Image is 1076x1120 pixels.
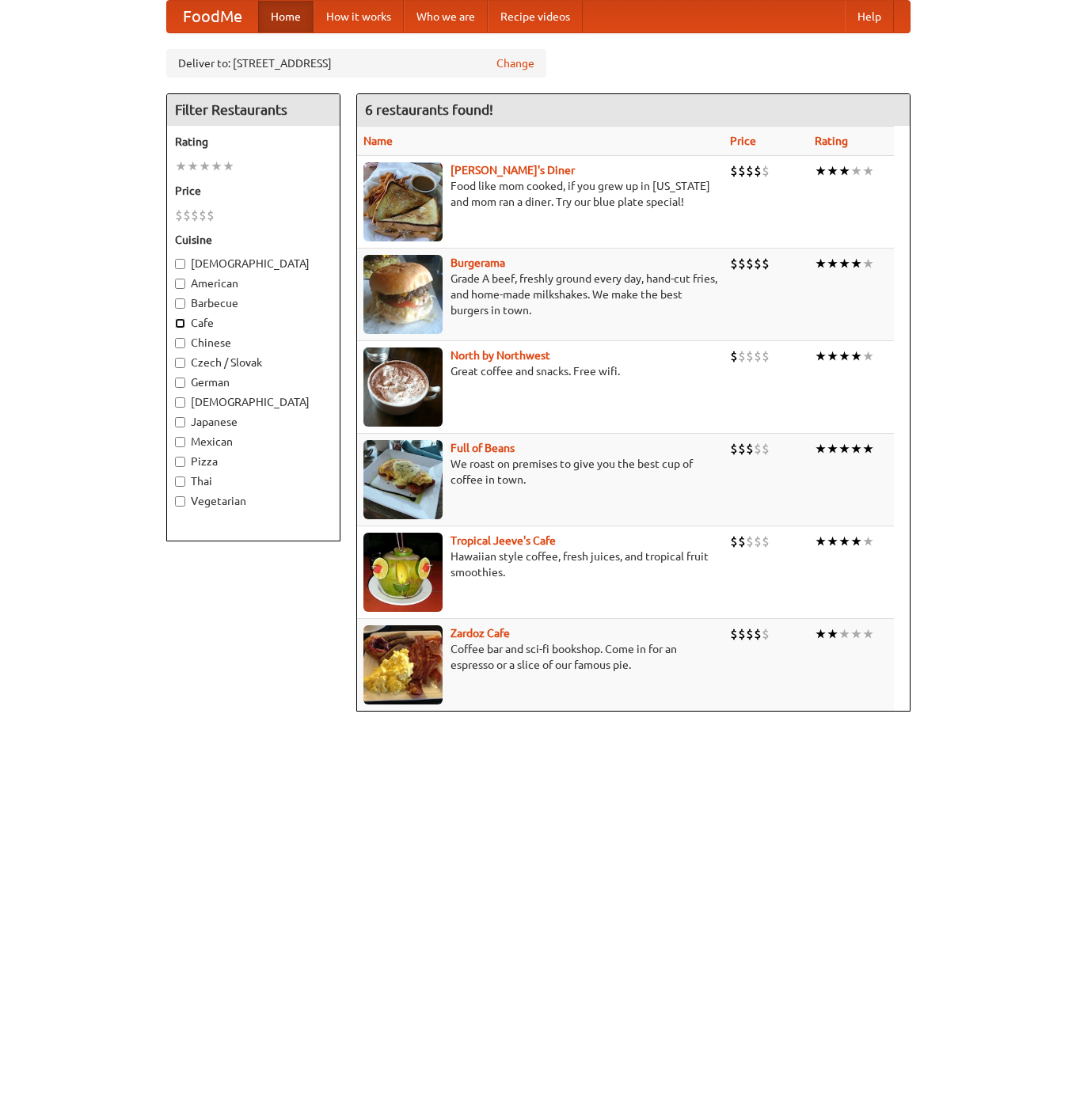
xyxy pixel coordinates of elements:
[738,440,746,457] li: $
[175,358,185,368] input: Czech / Slovak
[211,158,222,175] li: ★
[754,625,762,643] li: $
[175,279,185,289] input: American
[815,255,827,272] li: ★
[258,1,314,32] a: Home
[175,476,185,487] input: Thai
[175,338,185,348] input: Chinese
[762,162,770,180] li: $
[175,473,332,489] label: Thai
[175,414,332,430] label: Japanese
[815,135,848,147] a: Rating
[827,255,838,272] li: ★
[187,158,199,175] li: ★
[845,1,894,32] a: Help
[827,625,838,643] li: ★
[183,207,191,224] li: $
[730,347,738,365] li: $
[838,625,850,643] li: ★
[850,440,862,457] li: ★
[175,335,332,351] label: Chinese
[827,440,838,457] li: ★
[862,440,874,457] li: ★
[175,207,183,224] li: $
[167,1,258,32] a: FoodMe
[827,533,838,550] li: ★
[815,347,827,365] li: ★
[762,625,770,643] li: $
[363,135,393,147] a: Name
[175,437,185,447] input: Mexican
[166,49,546,78] div: Deliver to: [STREET_ADDRESS]
[862,347,874,365] li: ★
[363,641,717,673] p: Coffee bar and sci-fi bookshop. Come in for an espresso or a slice of our famous pie.
[746,162,754,180] li: $
[762,255,770,272] li: $
[730,440,738,457] li: $
[862,625,874,643] li: ★
[363,440,443,519] img: beans.jpg
[762,440,770,457] li: $
[175,275,332,291] label: American
[363,271,717,318] p: Grade A beef, freshly ground every day, hand-cut fries, and home-made milkshakes. We make the bes...
[730,625,738,643] li: $
[730,533,738,550] li: $
[175,256,332,271] label: [DEMOGRAPHIC_DATA]
[175,134,332,150] h5: Rating
[850,533,862,550] li: ★
[738,347,746,365] li: $
[488,1,583,32] a: Recipe videos
[175,374,332,390] label: German
[850,625,862,643] li: ★
[175,355,332,370] label: Czech / Slovak
[175,315,332,331] label: Cafe
[754,255,762,272] li: $
[862,162,874,180] li: ★
[167,94,340,126] h4: Filter Restaurants
[838,255,850,272] li: ★
[762,347,770,365] li: $
[363,363,717,379] p: Great coffee and snacks. Free wifi.
[862,533,874,550] li: ★
[191,207,199,224] li: $
[850,162,862,180] li: ★
[175,493,332,509] label: Vegetarian
[175,232,332,248] h5: Cuisine
[363,178,717,210] p: Food like mom cooked, if you grew up in [US_STATE] and mom ran a diner. Try our blue plate special!
[815,533,827,550] li: ★
[738,162,746,180] li: $
[451,256,505,269] a: Burgerama
[451,164,575,177] b: [PERSON_NAME]'s Diner
[838,347,850,365] li: ★
[199,158,211,175] li: ★
[838,162,850,180] li: ★
[754,533,762,550] li: $
[363,162,443,241] img: sallys.jpg
[451,627,510,640] a: Zardoz Cafe
[175,457,185,467] input: Pizza
[838,533,850,550] li: ★
[365,102,493,117] ng-pluralize: 6 restaurants found!
[175,259,185,269] input: [DEMOGRAPHIC_DATA]
[827,347,838,365] li: ★
[199,207,207,224] li: $
[746,533,754,550] li: $
[363,456,717,488] p: We roast on premises to give you the best cup of coffee in town.
[754,162,762,180] li: $
[862,255,874,272] li: ★
[815,440,827,457] li: ★
[363,255,443,334] img: burgerama.jpg
[451,349,550,362] a: North by Northwest
[850,347,862,365] li: ★
[754,347,762,365] li: $
[175,394,332,410] label: [DEMOGRAPHIC_DATA]
[363,549,717,580] p: Hawaiian style coffee, fresh juices, and tropical fruit smoothies.
[746,255,754,272] li: $
[746,440,754,457] li: $
[222,158,234,175] li: ★
[746,625,754,643] li: $
[850,255,862,272] li: ★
